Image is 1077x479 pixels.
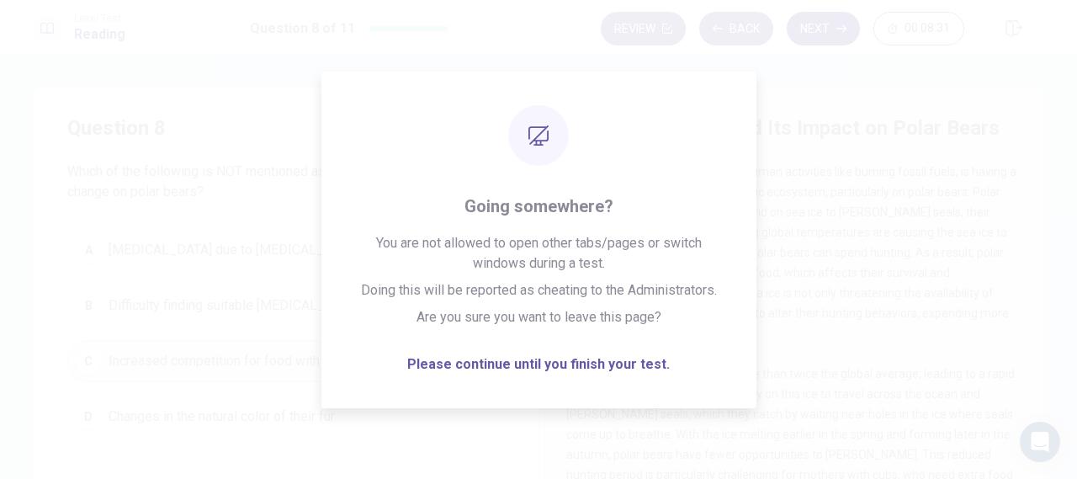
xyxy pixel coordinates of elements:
button: 00:08:31 [873,12,964,45]
span: Which of the following is NOT mentioned as a consequence of climate change on polar bears? [67,162,505,202]
h4: Question 8 [67,114,505,141]
span: Climate change, caused by human activities like burning fossil fuels, is having a significant imp... [566,165,1016,340]
div: 2 [566,364,593,391]
h1: Reading [74,24,125,45]
button: DChanges in the natural color of their fur. [67,396,505,438]
div: Open Intercom Messenger [1020,422,1060,462]
button: Review [601,12,686,45]
span: Changes in the natural color of their fur. [109,407,337,427]
div: B [75,292,102,319]
button: A[MEDICAL_DATA] due to [MEDICAL_DATA]. [67,229,505,271]
button: Back [699,12,773,45]
div: C [75,348,102,375]
button: Next [787,12,860,45]
button: CIncreased competition for food with other predators. [67,340,505,382]
button: BDifficulty finding suitable [MEDICAL_DATA] for reproduction. [67,285,505,327]
div: D [75,403,102,430]
span: Increased competition for food with other predators. [109,351,416,371]
span: Level Test [74,13,125,24]
h4: Climate Change and Its Impact on Polar Bears [580,114,1000,141]
div: A [75,237,102,263]
h1: Question 8 of 11 [250,19,355,39]
span: [MEDICAL_DATA] due to [MEDICAL_DATA]. [109,240,362,260]
div: 1 [566,162,593,189]
span: Difficulty finding suitable [MEDICAL_DATA] for reproduction. [109,295,460,316]
span: 00:08:31 [905,22,950,35]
